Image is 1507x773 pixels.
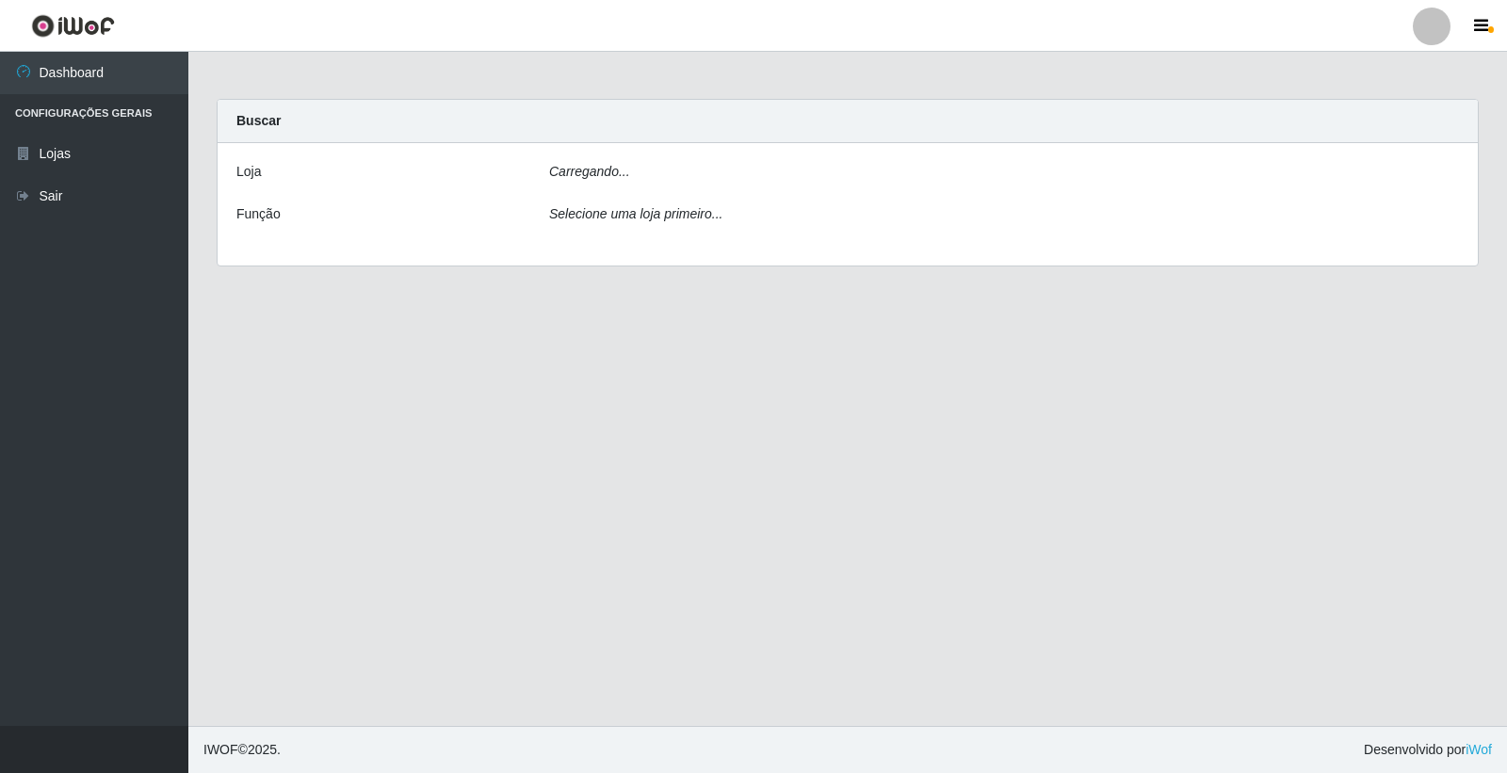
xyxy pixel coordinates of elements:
[203,742,238,757] span: IWOF
[31,14,115,38] img: CoreUI Logo
[203,740,281,760] span: © 2025 .
[236,162,261,182] label: Loja
[236,113,281,128] strong: Buscar
[549,206,722,221] i: Selecione uma loja primeiro...
[1364,740,1492,760] span: Desenvolvido por
[1466,742,1492,757] a: iWof
[236,204,281,224] label: Função
[549,164,630,179] i: Carregando...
